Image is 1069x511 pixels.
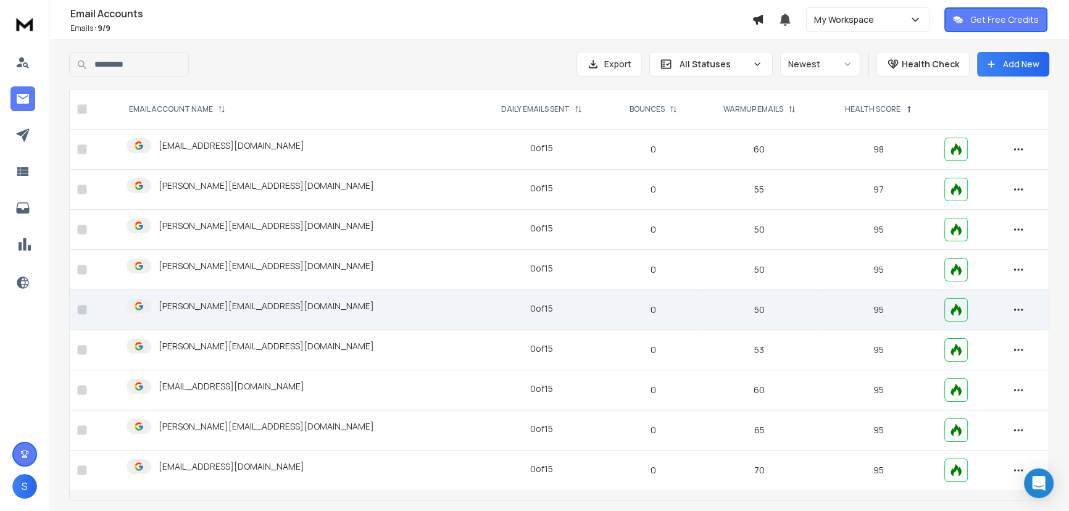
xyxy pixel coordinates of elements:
td: 97 [820,170,937,210]
h1: Email Accounts [70,6,752,21]
td: 95 [820,210,937,250]
td: 60 [698,130,820,170]
td: 95 [820,451,937,491]
p: Health Check [902,58,959,70]
p: Emails : [70,23,752,33]
div: 0 of 15 [530,423,553,435]
div: 0 of 15 [530,142,553,154]
p: HEALTH SCORE [845,104,901,114]
p: 0 [616,183,691,196]
div: 0 of 15 [530,383,553,395]
div: 0 of 15 [530,343,553,355]
div: 0 of 15 [530,262,553,275]
p: [EMAIL_ADDRESS][DOMAIN_NAME] [159,380,304,393]
p: 0 [616,424,691,436]
p: BOUNCES [630,104,665,114]
p: [PERSON_NAME][EMAIL_ADDRESS][DOMAIN_NAME] [159,340,374,352]
p: [PERSON_NAME][EMAIL_ADDRESS][DOMAIN_NAME] [159,180,374,192]
div: Open Intercom Messenger [1024,468,1054,498]
td: 95 [820,330,937,370]
button: Add New [977,52,1049,77]
td: 53 [698,330,820,370]
button: Get Free Credits [944,7,1047,32]
button: S [12,474,37,499]
p: All Statuses [680,58,747,70]
p: 0 [616,223,691,236]
p: 0 [616,264,691,276]
td: 95 [820,250,937,290]
div: 0 of 15 [530,222,553,235]
td: 95 [820,290,937,330]
p: [EMAIL_ADDRESS][DOMAIN_NAME] [159,139,304,152]
p: 0 [616,464,691,476]
button: Health Check [876,52,970,77]
td: 98 [820,130,937,170]
div: 0 of 15 [530,463,553,475]
p: WARMUP EMAILS [723,104,783,114]
p: 0 [616,304,691,316]
p: Get Free Credits [970,14,1039,26]
img: logo [12,12,37,35]
div: 0 of 15 [530,182,553,194]
p: [PERSON_NAME][EMAIL_ADDRESS][DOMAIN_NAME] [159,300,374,312]
td: 95 [820,370,937,410]
p: [PERSON_NAME][EMAIL_ADDRESS][DOMAIN_NAME] [159,220,374,232]
p: 0 [616,384,691,396]
td: 60 [698,370,820,410]
p: 0 [616,143,691,156]
td: 65 [698,410,820,451]
span: 9 / 9 [98,23,110,33]
button: Export [576,52,642,77]
td: 50 [698,210,820,250]
p: My Workspace [814,14,879,26]
button: Newest [780,52,860,77]
p: [EMAIL_ADDRESS][DOMAIN_NAME] [159,460,304,473]
td: 50 [698,250,820,290]
td: 55 [698,170,820,210]
div: EMAIL ACCOUNT NAME [129,104,225,114]
p: 0 [616,344,691,356]
div: 0 of 15 [530,302,553,315]
p: DAILY EMAILS SENT [501,104,570,114]
td: 70 [698,451,820,491]
td: 95 [820,410,937,451]
p: [PERSON_NAME][EMAIL_ADDRESS][DOMAIN_NAME] [159,420,374,433]
p: [PERSON_NAME][EMAIL_ADDRESS][DOMAIN_NAME] [159,260,374,272]
td: 50 [698,290,820,330]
